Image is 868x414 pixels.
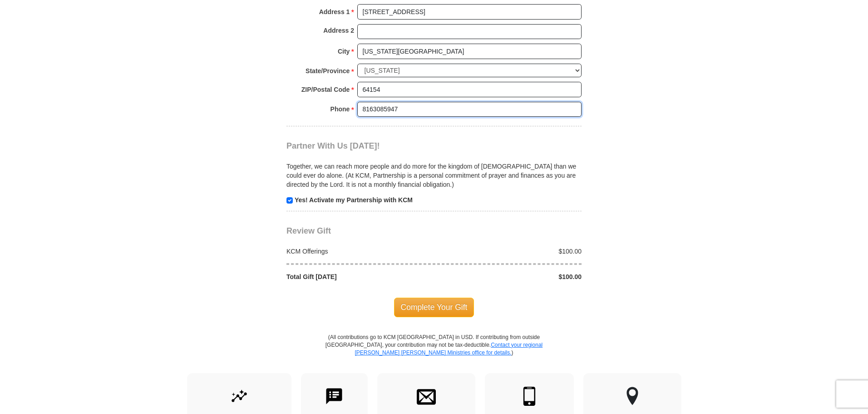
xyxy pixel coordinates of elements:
a: Contact your regional [PERSON_NAME] [PERSON_NAME] Ministries office for details. [355,342,542,356]
strong: ZIP/Postal Code [301,83,350,96]
img: give-by-stock.svg [230,387,249,406]
div: Total Gift [DATE] [282,272,434,281]
strong: Address 2 [323,24,354,37]
p: (All contributions go to KCM [GEOGRAPHIC_DATA] in USD. If contributing from outside [GEOGRAPHIC_D... [325,334,543,373]
span: Complete Your Gift [394,298,474,317]
span: Review Gift [286,226,331,235]
img: envelope.svg [417,387,436,406]
img: text-to-give.svg [325,387,344,406]
img: mobile.svg [520,387,539,406]
strong: State/Province [306,65,350,77]
div: $100.00 [434,272,587,281]
strong: Address 1 [319,5,350,18]
p: Together, we can reach more people and do more for the kingdom of [DEMOGRAPHIC_DATA] than we coul... [286,162,582,189]
strong: Yes! Activate my Partnership with KCM [295,196,413,204]
strong: Phone [330,103,350,115]
strong: City [338,45,350,58]
div: KCM Offerings [282,247,434,256]
span: Partner With Us [DATE]! [286,141,380,150]
img: other-region [626,387,639,406]
div: $100.00 [434,247,587,256]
